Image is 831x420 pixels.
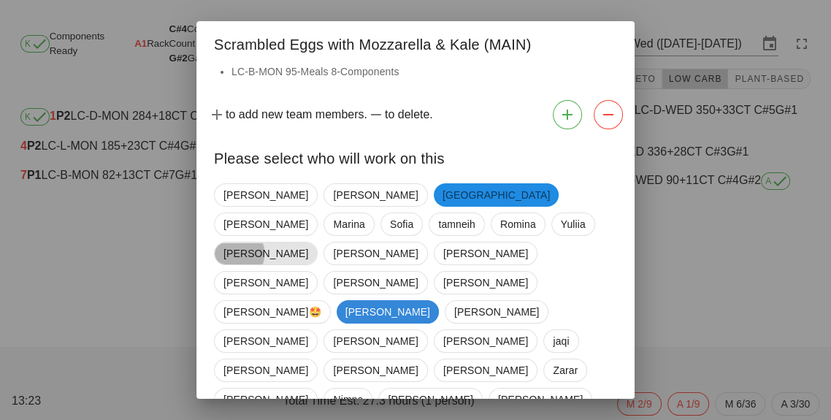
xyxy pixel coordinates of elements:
span: Yuliia [561,213,586,235]
div: to add new team members. to delete. [196,94,635,135]
span: [PERSON_NAME] [223,389,308,411]
span: [PERSON_NAME] [498,389,583,411]
span: [PERSON_NAME] [443,359,528,381]
span: Romina [500,213,536,235]
span: [PERSON_NAME] [333,330,418,352]
span: [PERSON_NAME] [333,184,418,206]
span: Nimna [333,389,363,411]
span: [PERSON_NAME] [223,184,308,206]
span: tamneih [438,213,475,235]
span: [PERSON_NAME] [443,330,528,352]
span: Sofia [390,213,413,235]
li: LC-B-MON 95-Meals 8-Components [231,64,617,80]
span: [PERSON_NAME] [443,272,528,294]
span: [PERSON_NAME]🤩 [223,301,321,323]
span: [PERSON_NAME] [333,272,418,294]
span: [GEOGRAPHIC_DATA] [443,183,550,207]
div: Scrambled Eggs with Mozzarella & Kale (MAIN) [196,21,635,64]
span: [PERSON_NAME] [333,243,418,264]
span: [PERSON_NAME] [388,389,472,411]
div: Please select who will work on this [196,135,635,177]
span: [PERSON_NAME] [333,359,418,381]
span: [PERSON_NAME] [223,359,308,381]
span: [PERSON_NAME] [454,301,539,323]
span: [PERSON_NAME] [223,330,308,352]
span: Marina [333,213,364,235]
span: Zarar [553,359,578,381]
span: [PERSON_NAME] [223,243,308,264]
span: [PERSON_NAME] [443,243,528,264]
span: [PERSON_NAME] [223,213,308,235]
span: [PERSON_NAME] [345,300,430,324]
span: jaqi [553,330,569,352]
span: [PERSON_NAME] [223,272,308,294]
